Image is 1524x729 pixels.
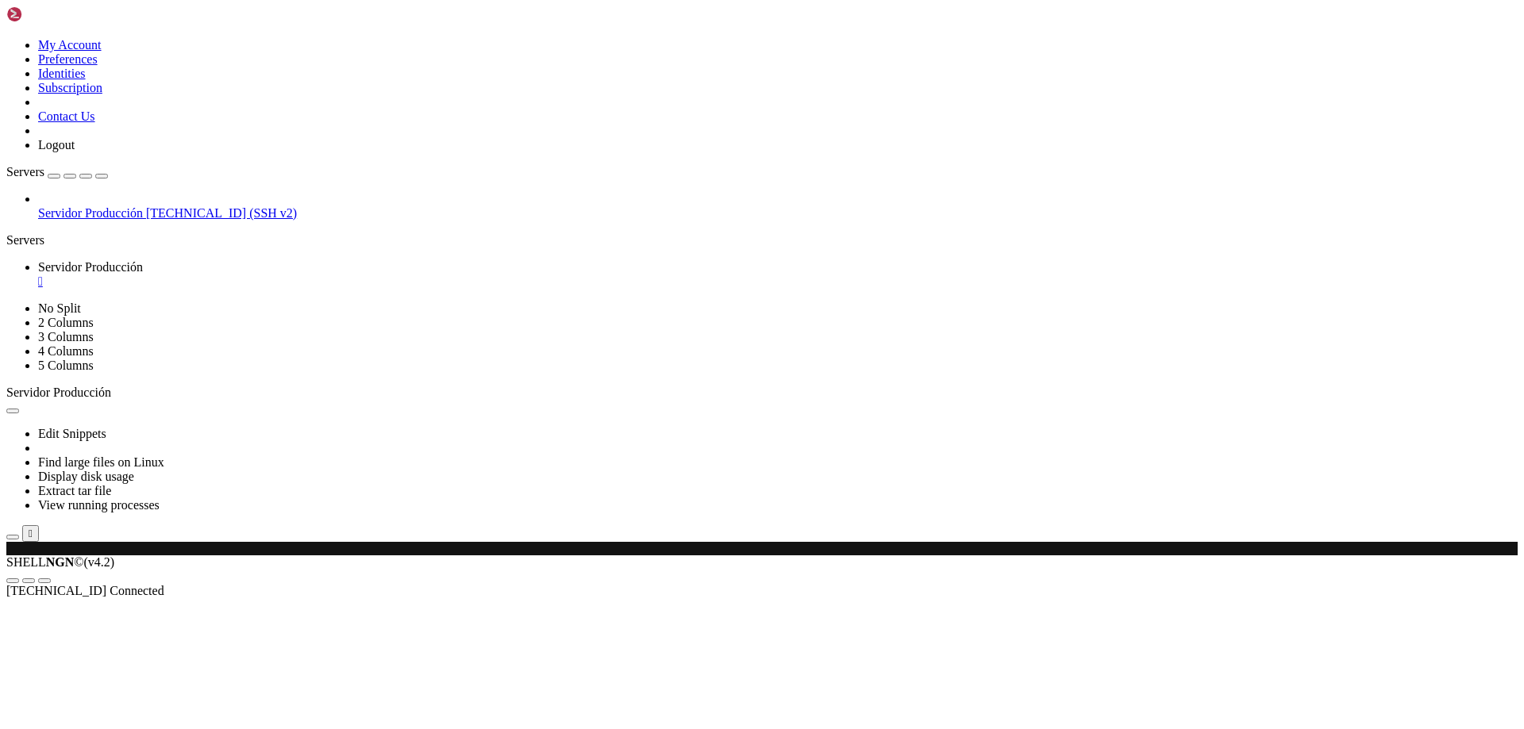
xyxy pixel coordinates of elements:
[38,52,98,66] a: Preferences
[38,192,1518,221] li: Servidor Producción [TECHNICAL_ID] (SSH v2)
[38,260,143,274] span: Servidor Producción
[38,344,94,358] a: 4 Columns
[38,274,1518,289] a: 
[38,138,75,152] a: Logout
[38,67,86,80] a: Identities
[6,165,44,178] span: Servers
[38,206,1518,221] a: Servidor Producción [TECHNICAL_ID] (SSH v2)
[29,528,33,539] div: 
[6,165,108,178] a: Servers
[38,359,94,372] a: 5 Columns
[6,233,1518,247] div: Servers
[6,6,98,22] img: Shellngn
[146,206,297,220] span: [TECHNICAL_ID] (SSH v2)
[38,260,1518,289] a: Servidor Producción
[38,427,106,440] a: Edit Snippets
[38,206,143,220] span: Servidor Producción
[38,301,81,315] a: No Split
[22,525,39,542] button: 
[38,109,95,123] a: Contact Us
[38,455,164,469] a: Find large files on Linux
[38,330,94,343] a: 3 Columns
[38,470,134,483] a: Display disk usage
[6,386,111,399] span: Servidor Producción
[38,498,160,512] a: View running processes
[38,81,102,94] a: Subscription
[38,38,102,52] a: My Account
[38,316,94,329] a: 2 Columns
[38,484,111,497] a: Extract tar file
